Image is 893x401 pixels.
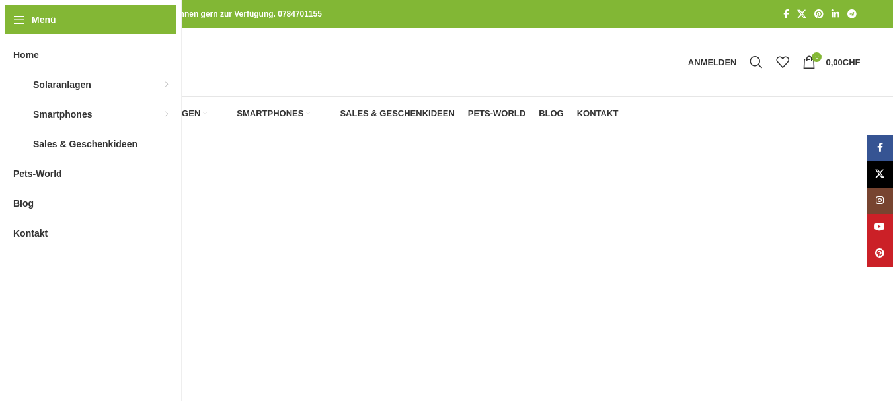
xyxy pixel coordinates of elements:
a: YouTube Social Link [867,214,893,240]
span: Home [13,43,39,67]
span: Smartphones [33,102,92,126]
span: Anmelden [688,58,737,67]
strong: Bei allen Fragen stehen wir Ihnen gern zur Verfügung. 0784701155 [73,9,322,18]
a: LinkedIn Social Link [828,5,843,23]
span: Pets-World [13,162,62,186]
img: Sales & Geschenkideen [13,137,26,151]
a: X Social Link [867,161,893,188]
span: Sales & Geschenkideen [33,132,137,156]
a: Blog [539,100,564,127]
span: 0 [812,52,822,62]
span: Kontakt [13,221,48,245]
span: Sales & Geschenkideen [340,108,454,119]
a: Facebook Social Link [779,5,793,23]
a: X Social Link [793,5,810,23]
a: Instagram Social Link [867,188,893,214]
img: Sales & Geschenkideen [323,108,335,120]
a: Pets-World [468,100,525,127]
a: Suche [743,49,769,75]
img: Smartphones [13,108,26,121]
a: Telegram Social Link [843,5,861,23]
a: Kontakt [577,100,619,127]
span: Blog [13,192,34,215]
span: Kontakt [577,108,619,119]
span: Menü [32,13,56,27]
span: CHF [843,57,861,67]
a: Pinterest Social Link [810,5,828,23]
div: Hauptnavigation [66,100,625,127]
a: Smartphones [220,100,310,127]
img: Smartphones [220,108,232,120]
div: Meine Wunschliste [769,49,796,75]
span: Solaranlagen [33,73,91,96]
span: Blog [539,108,564,119]
a: Sales & Geschenkideen [323,100,454,127]
a: Facebook Social Link [867,135,893,161]
span: Pets-World [468,108,525,119]
a: 0 0,00CHF [796,49,867,75]
span: Smartphones [237,108,303,119]
bdi: 0,00 [826,57,860,67]
img: Solaranlagen [13,78,26,91]
a: Pinterest Social Link [867,240,893,267]
a: Anmelden [681,49,744,75]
